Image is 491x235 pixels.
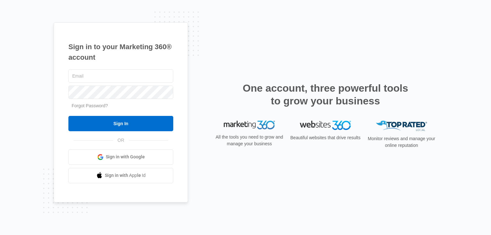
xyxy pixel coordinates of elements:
[106,154,145,160] span: Sign in with Google
[224,121,275,130] img: Marketing 360
[68,116,173,131] input: Sign In
[366,135,437,149] p: Monitor reviews and manage your online reputation
[290,134,361,141] p: Beautiful websites that drive results
[68,42,173,63] h1: Sign in to your Marketing 360® account
[68,168,173,183] a: Sign in with Apple Id
[105,172,146,179] span: Sign in with Apple Id
[68,149,173,165] a: Sign in with Google
[72,103,108,108] a: Forgot Password?
[214,134,285,147] p: All the tools you need to grow and manage your business
[68,69,173,83] input: Email
[113,137,129,144] span: OR
[300,121,351,130] img: Websites 360
[376,121,427,131] img: Top Rated Local
[241,82,410,107] h2: One account, three powerful tools to grow your business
